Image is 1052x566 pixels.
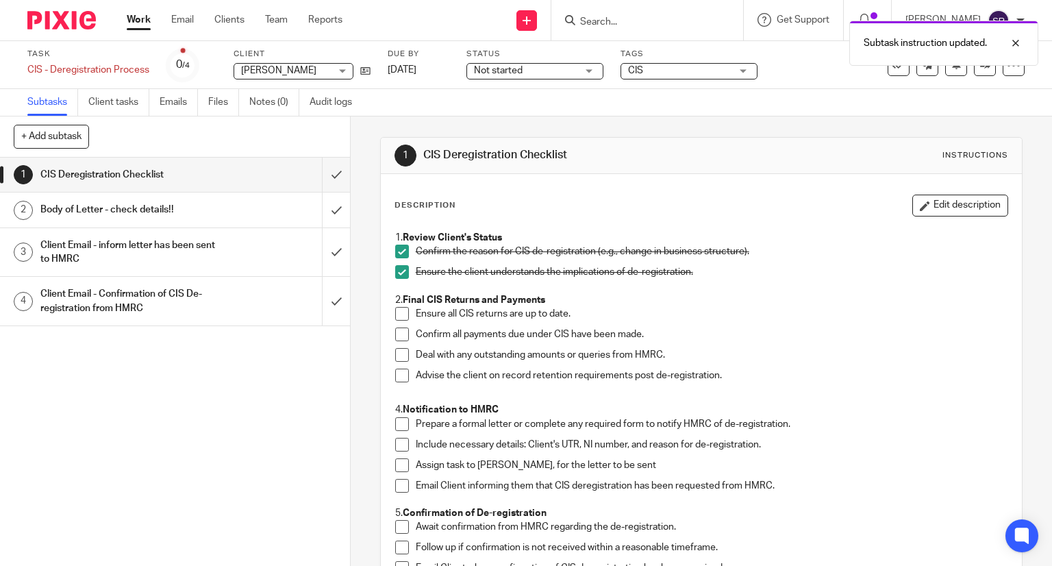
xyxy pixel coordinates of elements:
strong: Final CIS Returns and Payments [403,295,545,305]
a: Files [208,89,239,116]
a: Work [127,13,151,27]
p: Email Client informing them that CIS deregistration has been requested from HMRC. [416,479,1008,493]
label: Due by [388,49,449,60]
strong: Notification to HMRC [403,405,499,415]
span: Not started [474,66,523,75]
p: Advise the client on record retention requirements post de-registration. [416,369,1008,382]
a: Client tasks [88,89,149,116]
strong: Review Client's Status [403,233,502,243]
p: Subtask instruction updated. [864,36,987,50]
p: 2. [395,293,1008,307]
span: [PERSON_NAME] [241,66,316,75]
h1: CIS Deregistration Checklist [423,148,730,162]
a: Team [265,13,288,27]
a: Subtasks [27,89,78,116]
img: Pixie [27,11,96,29]
h1: CIS Deregistration Checklist [40,164,219,185]
div: 1 [394,145,416,167]
h1: Client Email - inform letter has been sent to HMRC [40,235,219,270]
h1: Client Email - Confirmation of CIS De-registration from HMRC [40,284,219,319]
div: Instructions [942,150,1008,161]
p: 5. [395,506,1008,520]
p: Ensure the client understands the implications of de-registration. [416,265,1008,279]
a: Reports [308,13,342,27]
label: Task [27,49,149,60]
span: CIS [628,66,643,75]
div: 2 [14,201,33,220]
p: Await confirmation from HMRC regarding the de-registration. [416,520,1008,534]
h1: Body of Letter - check details!! [40,199,219,220]
div: 4 [14,292,33,311]
span: [DATE] [388,65,416,75]
p: Include necessary details: Client's UTR, NI number, and reason for de-registration. [416,438,1008,452]
img: svg%3E [988,10,1010,32]
label: Status [466,49,603,60]
p: 4. [395,403,1008,417]
button: + Add subtask [14,125,89,148]
div: 3 [14,243,33,262]
p: Follow up if confirmation is not received within a reasonable timeframe. [416,541,1008,554]
p: Confirm the reason for CIS de-registration (e.g., change in business structure). [416,245,1008,258]
p: Ensure all CIS returns are up to date. [416,307,1008,321]
a: Audit logs [310,89,362,116]
p: Prepare a formal letter or complete any required form to notify HMRC of de-registration. [416,417,1008,431]
div: CIS - Deregistration Process [27,63,149,77]
button: Edit description [912,195,1008,217]
div: 0 [176,57,190,73]
a: Email [171,13,194,27]
a: Emails [160,89,198,116]
p: Description [394,200,455,211]
strong: Confirmation of De-registration [403,508,547,518]
a: Clients [214,13,245,27]
label: Client [234,49,371,60]
a: Notes (0) [249,89,299,116]
small: /4 [182,62,190,69]
p: Deal with any outstanding amounts or queries from HMRC. [416,348,1008,362]
div: 1 [14,165,33,184]
p: 1. [395,231,1008,245]
p: Assign task to [PERSON_NAME], for the letter to be sent [416,458,1008,472]
p: Confirm all payments due under CIS have been made. [416,328,1008,341]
